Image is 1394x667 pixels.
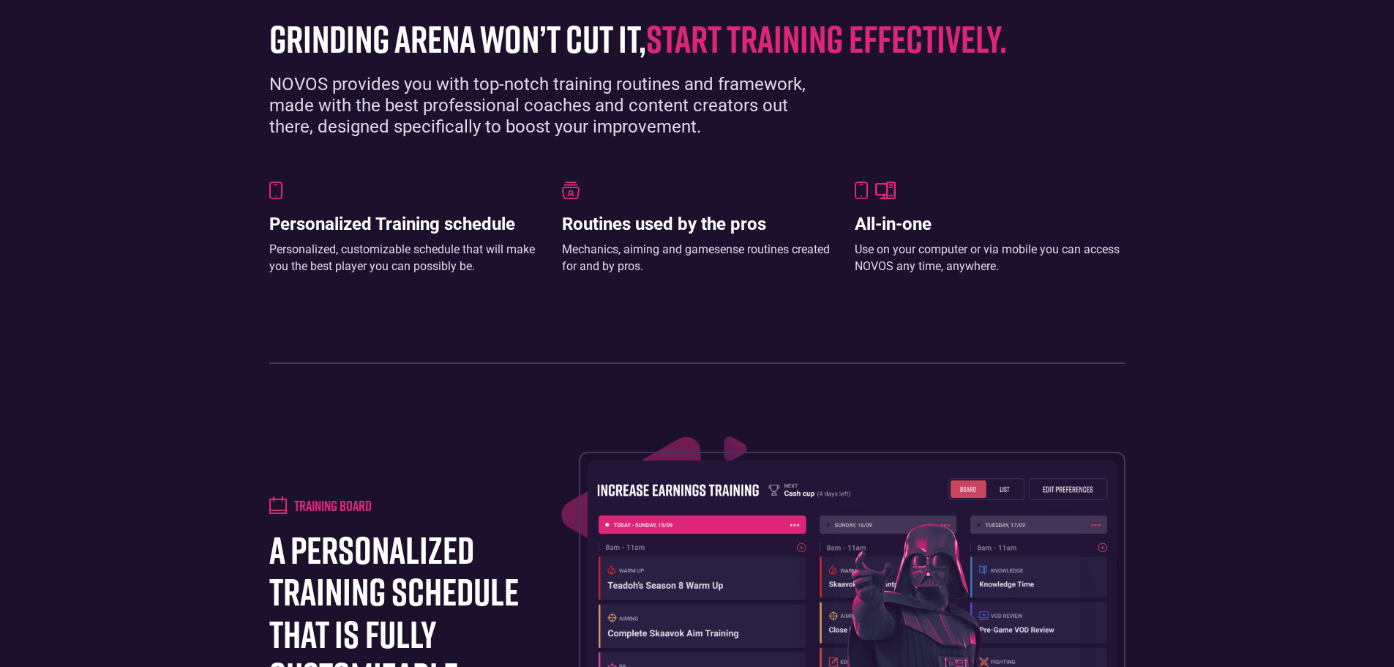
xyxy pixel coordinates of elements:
h3: Personalized Training schedule [269,214,540,235]
span: start training effectively. [646,15,1007,61]
div: NOVOS provides you with top-notch training routines and framework, made with the best professiona... [269,74,833,137]
h3: All-in-one [855,214,1125,235]
div: Use on your computer or via mobile you can access NOVOS any time, anywhere. [855,242,1125,275]
h1: grinding arena won’t cut it, [269,18,1103,59]
div: Mechanics, aiming and gamesense routines created for and by pros. [562,242,833,275]
div: Personalized, customizable schedule that will make you the best player you can possibly be. [269,242,540,275]
h4: Training board [294,496,372,514]
h3: Routines used by the pros [562,214,833,235]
